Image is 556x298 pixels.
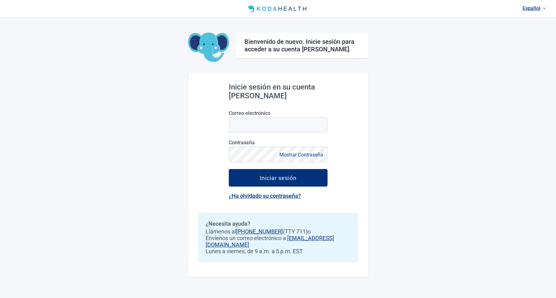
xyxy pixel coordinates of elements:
main: Main content [188,18,368,277]
img: Koda Health [246,4,310,14]
button: Mostrar Contraseña [278,151,325,159]
a: ¿Ha olvidado su contraseña? [229,193,301,199]
span: Llámenos al (TTY 711) o [206,228,351,235]
h1: Bienvenido de nuevo. Inicie sesión para acceder a su cuenta [PERSON_NAME]. [244,38,360,53]
div: Iniciar sesión [260,175,297,181]
h2: ¿Necesita ayuda? [206,220,351,227]
span: Envíenos un correo electrónico a [206,235,351,248]
a: [EMAIL_ADDRESS][DOMAIN_NAME] [206,235,334,248]
button: Iniciar sesión [229,169,328,187]
label: Contraseña [229,140,328,146]
h2: Inicie sesión en su cuenta [PERSON_NAME] [229,83,328,100]
a: [PHONE_NUMBER] [236,228,283,235]
span: Lunes a viernes, de 9 a.m. a 5 p.m. EST [206,248,351,254]
label: Correo electrónico [229,110,328,116]
span: down [543,7,546,10]
a: Idioma actual: Español [520,3,548,13]
img: Koda Elephant [188,33,229,63]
